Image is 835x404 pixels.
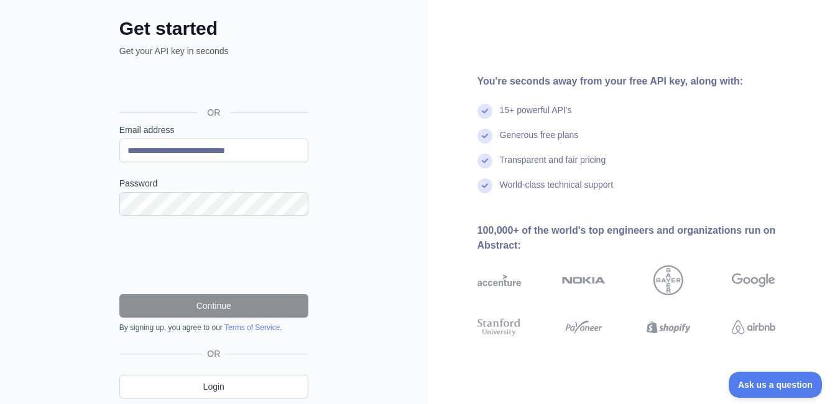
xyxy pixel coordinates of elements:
a: Login [119,375,308,398]
iframe: reCAPTCHA [119,231,308,279]
img: airbnb [732,316,775,338]
img: bayer [653,265,683,295]
span: OR [197,106,230,119]
img: payoneer [562,316,606,338]
p: Get your API key in seconds [119,45,308,57]
div: You're seconds away from your free API key, along with: [477,74,816,89]
img: nokia [562,265,606,295]
iframe: Toggle Customer Support [729,372,823,398]
img: shopify [647,316,690,338]
label: Password [119,177,308,190]
div: By signing up, you agree to our . [119,323,308,333]
button: Continue [119,294,308,318]
div: Transparent and fair pricing [500,154,606,178]
div: Generous free plans [500,129,579,154]
img: check mark [477,178,492,193]
span: OR [202,347,225,360]
a: Terms of Service [224,323,280,332]
div: 100,000+ of the world's top engineers and organizations run on Abstract: [477,223,816,253]
div: 15+ powerful API's [500,104,572,129]
img: stanford university [477,316,521,338]
img: check mark [477,154,492,168]
img: check mark [477,104,492,119]
img: google [732,265,775,295]
h2: Get started [119,17,308,40]
img: accenture [477,265,521,295]
label: Email address [119,124,308,136]
iframe: Sign in with Google Button [113,71,312,98]
img: check mark [477,129,492,144]
div: World-class technical support [500,178,614,203]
